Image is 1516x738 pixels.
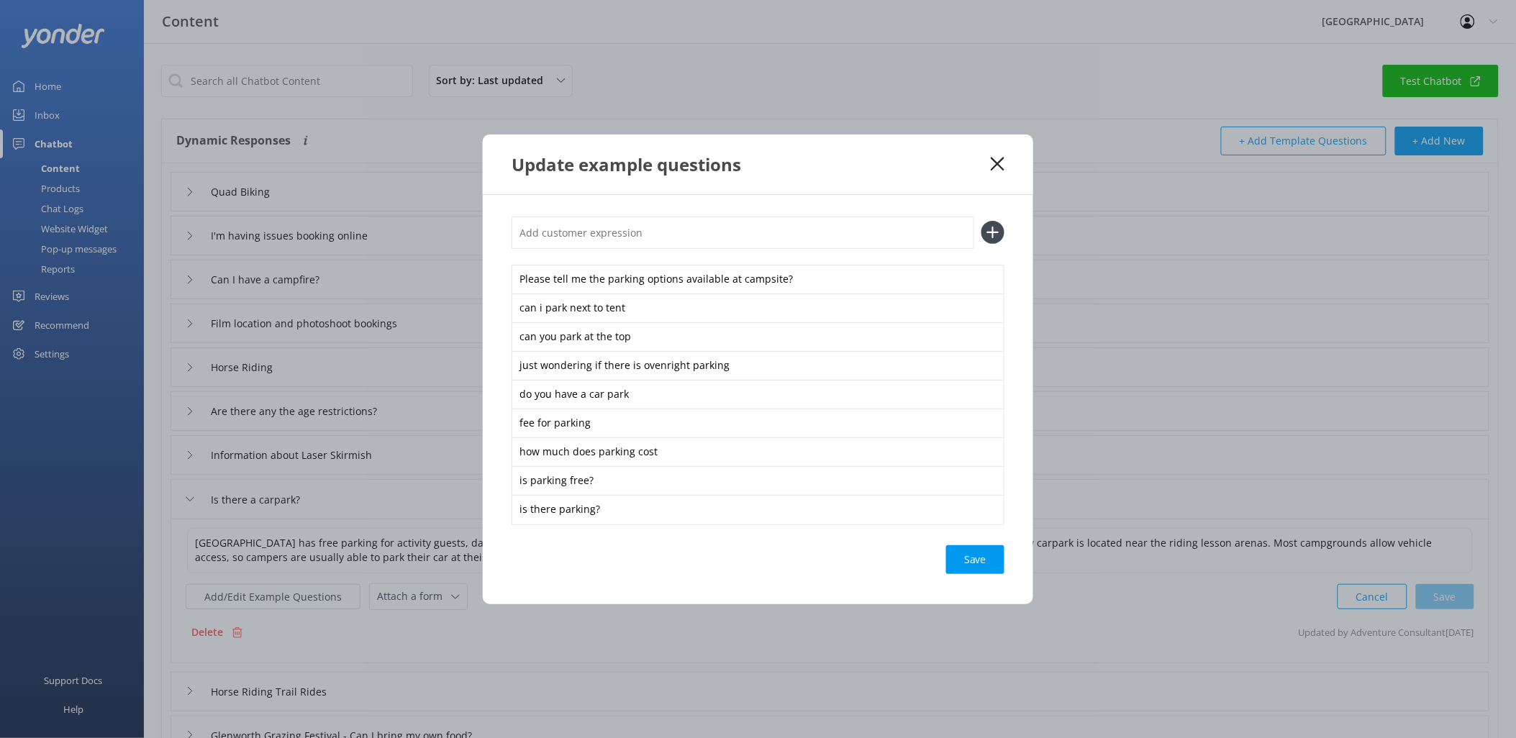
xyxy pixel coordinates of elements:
[512,265,1004,295] div: Please tell me the parking options available at campsite?
[512,409,1004,439] div: fee for parking
[512,293,1004,324] div: can i park next to tent
[512,322,1004,352] div: can you park at the top
[946,545,1004,574] button: Save
[991,157,1004,171] button: Close
[512,380,1004,410] div: do you have a car park
[512,495,1004,525] div: is there parking?
[512,437,1004,468] div: how much does parking cost
[512,217,974,249] input: Add customer expression
[512,351,1004,381] div: just wondering if there is ovenright parking
[512,152,991,176] div: Update example questions
[512,466,1004,496] div: is parking free?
